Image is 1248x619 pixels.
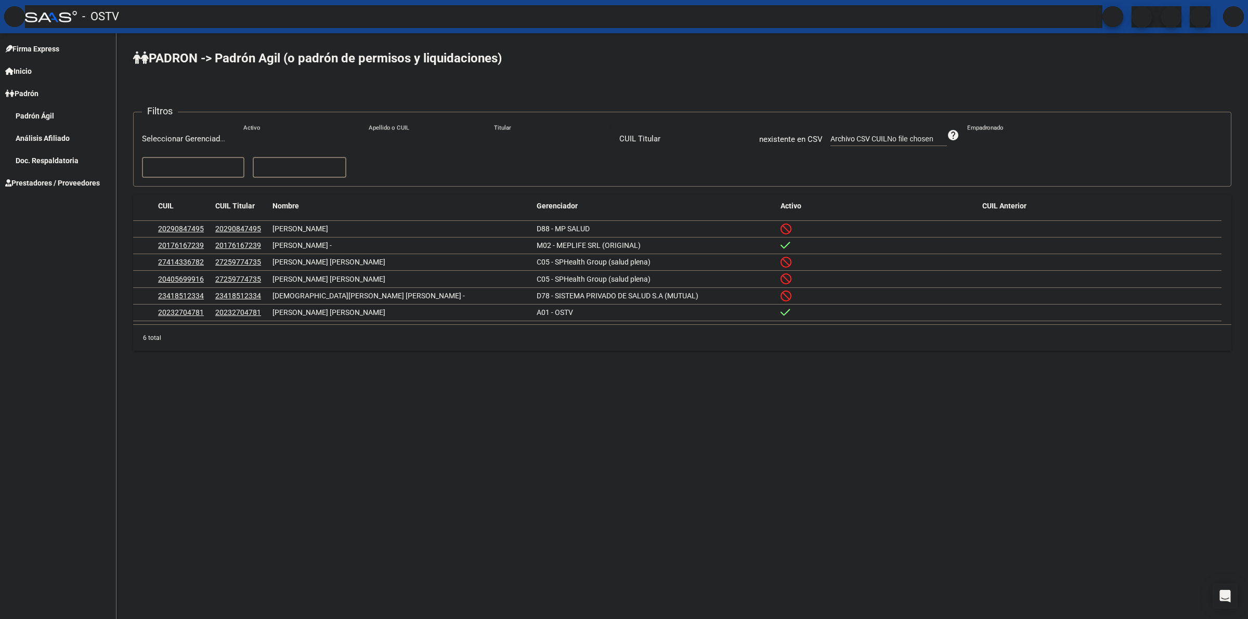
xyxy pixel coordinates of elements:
[149,79,162,91] mat-icon: file_download
[1227,10,1240,22] mat-icon: person
[158,225,204,233] span: 20290847495
[5,88,38,99] span: Padrón
[537,241,641,249] span: M02 - MEPLIFE SRL (ORIGINAL)
[158,308,204,317] span: 20232704781
[211,195,268,217] datatable-header-cell: CUIL Titular
[272,292,465,300] span: [DEMOGRAPHIC_DATA][PERSON_NAME] [PERSON_NAME] -
[272,258,385,266] span: [PERSON_NAME] [PERSON_NAME]
[1213,584,1238,609] div: Open Intercom Messenger
[142,157,244,178] button: Buscar Archivos
[781,202,801,210] span: Activo
[215,202,255,210] span: CUIL Titular
[494,134,516,143] span: Todos
[158,202,174,210] span: CUIL
[967,134,989,143] span: Todos
[151,161,164,173] mat-icon: search
[243,134,265,143] span: Todos
[215,275,261,283] span: 27259774735
[537,308,573,317] span: A01 - OSTV
[272,308,385,317] span: [PERSON_NAME] [PERSON_NAME]
[757,133,823,146] span: Inexistente en CSV
[272,275,385,283] span: [PERSON_NAME] [PERSON_NAME]
[215,258,261,266] span: 27259774735
[215,241,261,249] span: 20176167239
[947,129,959,141] mat-icon: help
[262,163,337,172] span: Borrar Filtros
[978,195,1221,217] datatable-header-cell: CUIL Anterior
[830,135,887,143] span: Archivo CSV CUIL
[141,76,227,95] button: Exportar CSV
[215,292,261,300] span: 23418512334
[982,202,1026,210] span: CUIL Anterior
[5,65,32,77] span: Inicio
[158,258,204,266] span: 27414336782
[158,292,204,300] span: 23418512334
[151,163,235,172] span: Buscar Archivos
[5,177,100,189] span: Prestadores / Proveedores
[5,43,59,55] span: Firma Express
[537,292,698,300] span: D78 - SISTEMA PRIVADO DE SALUD S.A (MUTUAL)
[8,10,21,22] mat-icon: menu
[133,325,1231,351] div: 6 total
[262,161,275,173] mat-icon: delete
[776,195,978,217] datatable-header-cell: Activo
[154,195,211,217] datatable-header-cell: CUIL
[532,195,776,217] datatable-header-cell: Gerenciador
[215,225,261,233] span: 20290847495
[158,241,204,249] span: 20176167239
[253,157,346,178] button: Borrar Filtros
[537,202,578,210] span: Gerenciador
[537,225,590,233] span: D88 - MP SALUD
[887,135,947,144] input: Archivo CSV CUIL
[158,275,204,283] span: 20405699916
[272,241,332,249] span: [PERSON_NAME] -
[142,134,226,143] span: Seleccionar Gerenciador
[215,308,261,317] span: 20232704781
[537,258,651,266] span: C05 - SPHealth Group (salud plena)
[82,5,119,28] span: - OSTV
[149,81,218,90] span: Exportar CSV
[268,195,532,217] datatable-header-cell: Nombre
[272,225,328,233] span: [PERSON_NAME]
[133,51,502,65] span: PADRON -> Padrón Agil (o padrón de permisos y liquidaciones)
[537,275,651,283] span: C05 - SPHealth Group (salud plena)
[272,202,299,210] span: Nombre
[142,104,178,118] h3: Filtros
